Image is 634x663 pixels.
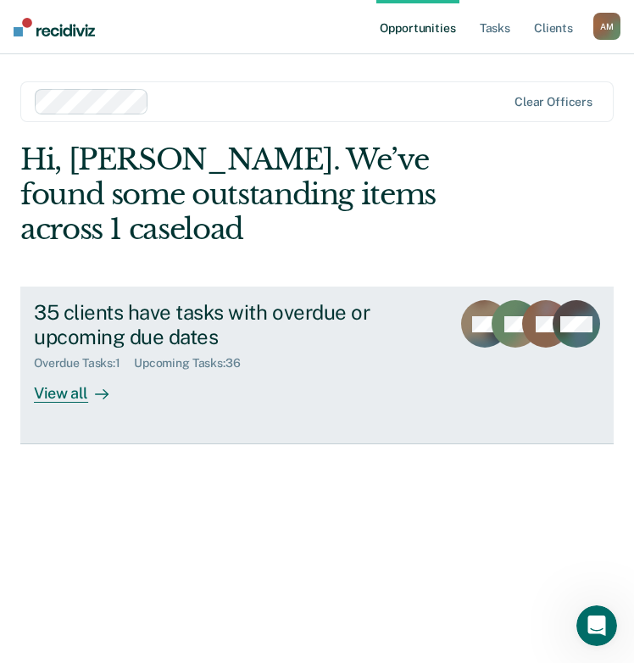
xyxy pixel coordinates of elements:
div: Upcoming Tasks : 36 [134,356,254,370]
div: A M [593,13,620,40]
div: Hi, [PERSON_NAME]. We’ve found some outstanding items across 1 caseload [20,142,495,246]
div: View all [34,370,129,404]
div: 35 clients have tasks with overdue or upcoming due dates [34,300,437,349]
img: Recidiviz [14,18,95,36]
div: Clear officers [514,95,592,109]
iframe: Intercom live chat [576,605,617,646]
a: 35 clients have tasks with overdue or upcoming due datesOverdue Tasks:1Upcoming Tasks:36View all [20,287,614,444]
button: AM [593,13,620,40]
div: Overdue Tasks : 1 [34,356,134,370]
